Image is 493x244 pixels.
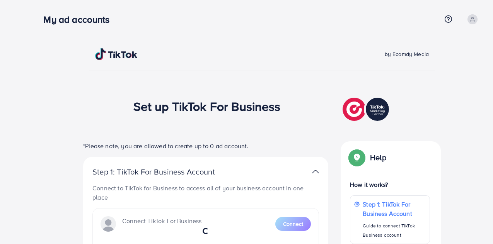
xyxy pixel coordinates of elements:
[363,200,426,218] p: Step 1: TikTok For Business Account
[133,99,281,114] h1: Set up TikTok For Business
[385,50,429,58] span: by Ecomdy Media
[43,14,116,25] h3: My ad accounts
[363,221,426,240] p: Guide to connect TikTok Business account
[350,180,430,189] p: How it works?
[92,167,239,176] p: Step 1: TikTok For Business Account
[312,166,319,177] img: TikTok partner
[95,48,138,60] img: TikTok
[343,96,391,123] img: TikTok partner
[370,153,386,162] p: Help
[83,141,328,151] p: *Please note, you are allowed to create up to 0 ad account.
[350,151,364,164] img: Popup guide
